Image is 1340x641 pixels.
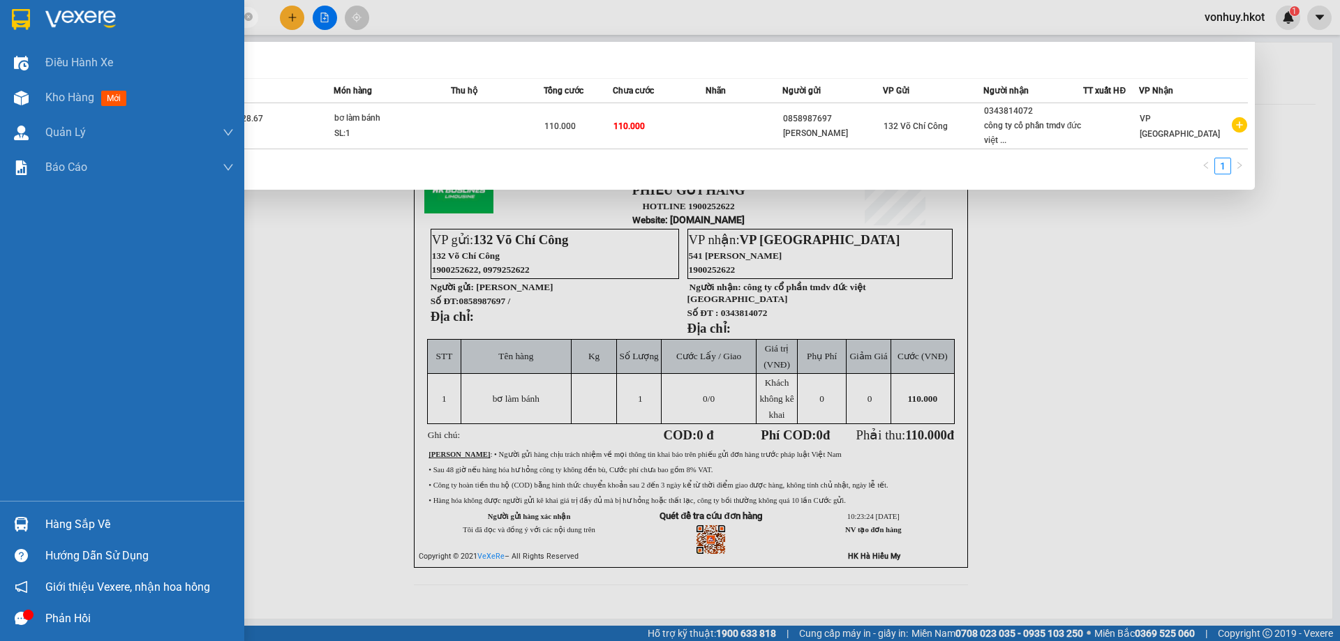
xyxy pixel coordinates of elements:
span: mới [101,91,126,106]
li: 1 [1214,158,1231,174]
span: Kho hàng [45,91,94,104]
span: Tổng cước [544,86,583,96]
span: Thu hộ [451,86,477,96]
div: Hướng dẫn sử dụng [45,545,234,566]
span: Điều hành xe [45,54,113,71]
div: bơ làm bánh [334,111,439,126]
span: close-circle [244,13,253,21]
img: warehouse-icon [14,56,29,70]
span: VP Gửi [883,86,909,96]
img: warehouse-icon [14,517,29,531]
div: Phản hồi [45,608,234,629]
span: close-circle [244,11,253,24]
span: left [1202,161,1210,169]
div: công ty cổ phần tmdv đức việt ... [984,119,1083,148]
span: 110.000 [613,121,645,131]
span: VP [GEOGRAPHIC_DATA] [1140,114,1220,139]
img: solution-icon [14,160,29,175]
div: Hàng sắp về [45,514,234,535]
button: right [1231,158,1248,174]
img: warehouse-icon [14,91,29,105]
img: warehouse-icon [14,126,29,140]
span: Chưa cước [613,86,654,96]
button: left [1198,158,1214,174]
a: 1 [1215,158,1230,174]
span: Người gửi [782,86,821,96]
span: notification [15,580,28,594]
span: VP Nhận [1139,86,1173,96]
span: Người nhận [983,86,1029,96]
div: SL: 1 [334,126,439,142]
span: Món hàng [334,86,372,96]
span: down [223,162,234,173]
div: 0343814072 [984,104,1083,119]
span: Quản Lý [45,123,86,141]
span: right [1235,161,1244,169]
li: Next Page [1231,158,1248,174]
span: question-circle [15,549,28,562]
span: 132 Võ Chí Công [884,121,948,131]
span: message [15,612,28,625]
li: Previous Page [1198,158,1214,174]
div: [PERSON_NAME] [783,126,882,141]
img: logo-vxr [12,9,30,30]
div: 0858987697 [783,112,882,126]
span: Nhãn [706,86,726,96]
span: Giới thiệu Vexere, nhận hoa hồng [45,578,210,596]
span: down [223,127,234,138]
span: plus-circle [1232,117,1247,133]
span: Báo cáo [45,158,87,176]
span: TT xuất HĐ [1083,86,1126,96]
span: 110.000 [544,121,576,131]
